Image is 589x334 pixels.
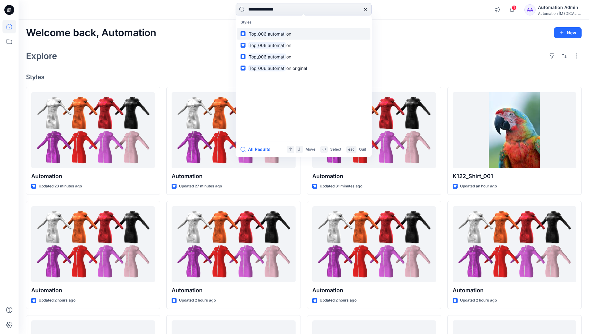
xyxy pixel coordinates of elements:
[172,172,295,181] p: Automation
[237,17,370,28] p: Styles
[554,27,582,38] button: New
[312,172,436,181] p: Automation
[172,206,295,283] a: Automation
[286,43,291,48] span: on
[453,172,576,181] p: K122_Shirt_001
[538,4,581,11] div: Automation Admin
[320,183,362,190] p: Updated 31 minutes ago
[26,73,582,81] h4: Styles
[237,51,370,62] a: Top_006 automation
[320,297,356,304] p: Updated 2 hours ago
[241,146,275,153] button: All Results
[286,54,291,59] span: on
[237,62,370,74] a: Top_006 automation original
[453,206,576,283] a: Automation
[26,27,156,39] h2: Welcome back, Automation
[286,66,307,71] span: on original
[31,92,155,169] a: Automation
[248,30,286,37] mark: Top_006 automati
[305,146,315,153] p: Move
[39,297,75,304] p: Updated 2 hours ago
[179,297,216,304] p: Updated 2 hours ago
[26,51,57,61] h2: Explore
[312,286,436,295] p: Automation
[348,146,355,153] p: esc
[172,92,295,169] a: Automation
[172,286,295,295] p: Automation
[512,5,517,10] span: 1
[330,146,341,153] p: Select
[286,31,291,36] span: on
[31,172,155,181] p: Automation
[237,40,370,51] a: Top_006 automation
[248,42,286,49] mark: Top_006 automati
[312,206,436,283] a: Automation
[39,183,82,190] p: Updated 23 minutes ago
[237,28,370,40] a: Top_006 automation
[524,4,536,15] div: AA
[538,11,581,16] div: Automation [MEDICAL_DATA]...
[248,53,286,60] mark: Top_006 automati
[248,65,286,72] mark: Top_006 automati
[31,286,155,295] p: Automation
[453,92,576,169] a: K122_Shirt_001
[460,183,497,190] p: Updated an hour ago
[460,297,497,304] p: Updated 2 hours ago
[31,206,155,283] a: Automation
[312,92,436,169] a: Automation
[453,286,576,295] p: Automation
[359,146,366,153] p: Quit
[179,183,222,190] p: Updated 27 minutes ago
